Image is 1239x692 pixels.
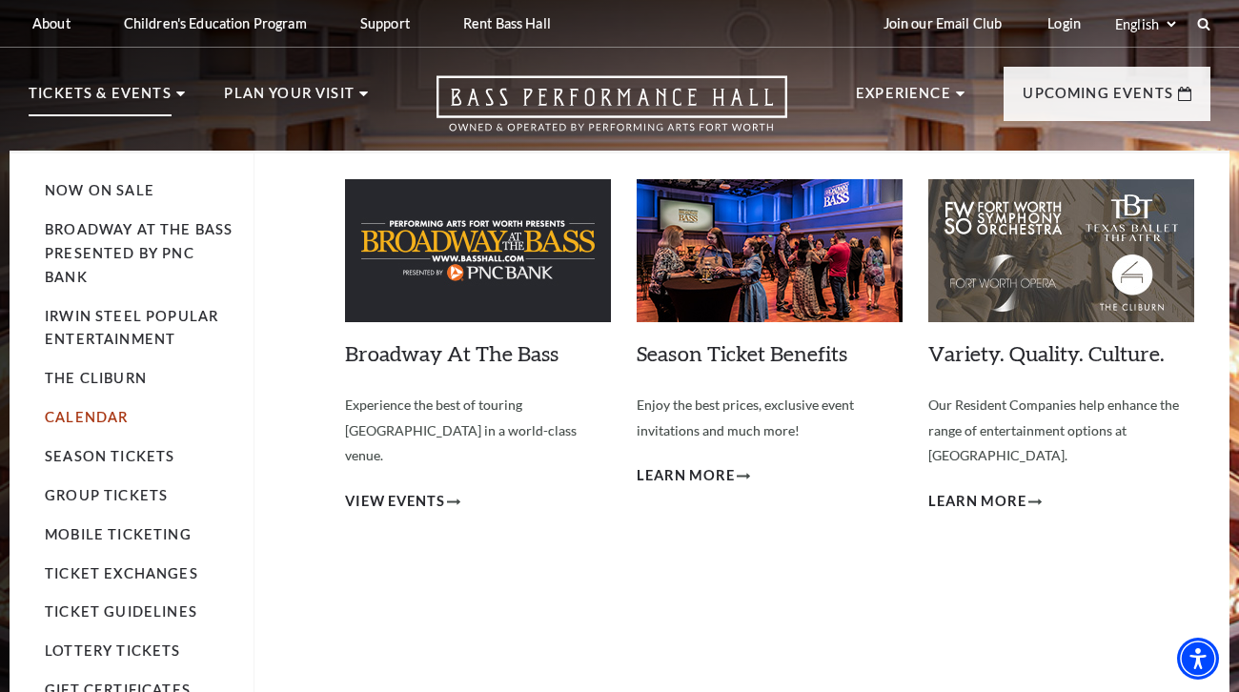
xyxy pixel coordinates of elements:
a: Ticket Exchanges [45,565,198,581]
a: Lottery Tickets [45,642,181,659]
div: Accessibility Menu [1177,638,1219,680]
p: Experience the best of touring [GEOGRAPHIC_DATA] in a world-class venue. [345,393,611,469]
a: The Cliburn [45,370,147,386]
p: Our Resident Companies help enhance the range of entertainment options at [GEOGRAPHIC_DATA]. [928,393,1194,469]
span: View Events [345,490,445,514]
a: Learn More Season Ticket Benefits [637,464,750,488]
img: Broadway At The Bass [345,179,611,322]
a: Season Tickets [45,448,174,464]
p: Upcoming Events [1023,82,1173,116]
img: Variety. Quality. Culture. [928,179,1194,322]
p: Rent Bass Hall [463,15,551,31]
img: Season Ticket Benefits [637,179,903,322]
p: Plan Your Visit [224,82,355,116]
a: View Events [345,490,460,514]
a: Calendar [45,409,128,425]
p: Experience [856,82,951,116]
p: Enjoy the best prices, exclusive event invitations and much more! [637,393,903,443]
a: Broadway At The Bass presented by PNC Bank [45,221,233,285]
select: Select: [1111,15,1179,33]
p: Children's Education Program [124,15,307,31]
a: Now On Sale [45,182,154,198]
a: Season Ticket Benefits [637,340,847,366]
p: About [32,15,71,31]
p: Support [360,15,410,31]
a: Broadway At The Bass [345,340,559,366]
a: Learn More Variety. Quality. Culture. [928,490,1042,514]
a: Variety. Quality. Culture. [928,340,1165,366]
span: Learn More [637,464,735,488]
span: Learn More [928,490,1026,514]
p: Tickets & Events [29,82,172,116]
a: Irwin Steel Popular Entertainment [45,308,218,348]
a: Mobile Ticketing [45,526,192,542]
a: Open this option [368,75,856,151]
a: Ticket Guidelines [45,603,197,620]
a: Group Tickets [45,487,168,503]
